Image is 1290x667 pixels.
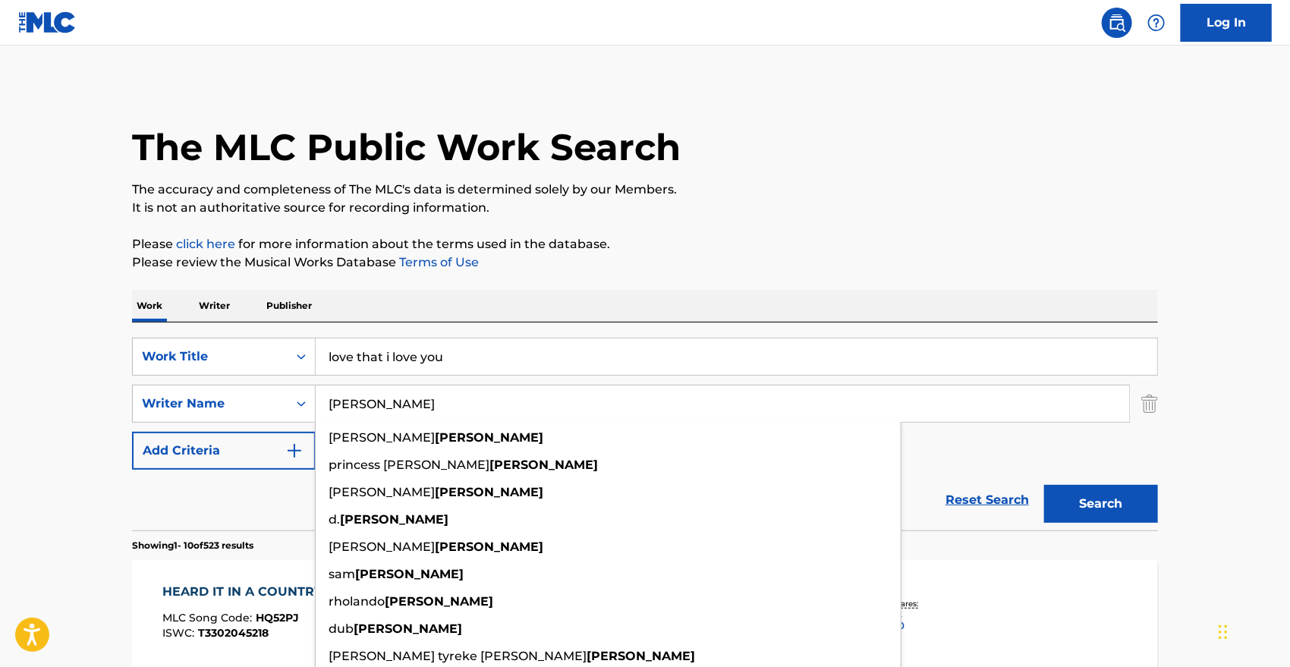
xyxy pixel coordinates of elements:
[1141,385,1158,423] img: Delete Criterion
[329,567,355,581] span: sam
[1147,14,1166,32] img: help
[132,290,167,322] p: Work
[1102,8,1132,38] a: Public Search
[396,255,479,269] a: Terms of Use
[199,626,269,640] span: T3302045218
[435,540,543,554] strong: [PERSON_NAME]
[132,432,316,470] button: Add Criteria
[1181,4,1272,42] a: Log In
[132,199,1158,217] p: It is not an authoritative source for recording information.
[262,290,316,322] p: Publisher
[489,458,598,472] strong: [PERSON_NAME]
[18,11,77,33] img: MLC Logo
[1108,14,1126,32] img: search
[163,611,256,625] span: MLC Song Code :
[938,483,1037,517] a: Reset Search
[132,338,1158,530] form: Search Form
[163,626,199,640] span: ISWC :
[256,611,300,625] span: HQ52PJ
[1214,594,1290,667] iframe: Chat Widget
[385,594,493,609] strong: [PERSON_NAME]
[329,512,340,527] span: d.
[142,348,278,366] div: Work Title
[142,395,278,413] div: Writer Name
[176,237,235,251] a: click here
[329,430,435,445] span: [PERSON_NAME]
[340,512,448,527] strong: [PERSON_NAME]
[354,621,462,636] strong: [PERSON_NAME]
[132,181,1158,199] p: The accuracy and completeness of The MLC's data is determined solely by our Members.
[329,540,435,554] span: [PERSON_NAME]
[132,235,1158,253] p: Please for more information about the terms used in the database.
[194,290,234,322] p: Writer
[329,458,489,472] span: princess [PERSON_NAME]
[435,430,543,445] strong: [PERSON_NAME]
[132,539,253,552] p: Showing 1 - 10 of 523 results
[1044,485,1158,523] button: Search
[329,621,354,636] span: dub
[1219,609,1228,655] div: Drag
[329,485,435,499] span: [PERSON_NAME]
[355,567,464,581] strong: [PERSON_NAME]
[132,253,1158,272] p: Please review the Musical Works Database
[435,485,543,499] strong: [PERSON_NAME]
[132,124,681,170] h1: The MLC Public Work Search
[329,649,587,663] span: [PERSON_NAME] tyreke [PERSON_NAME]
[1141,8,1172,38] div: Help
[285,442,304,460] img: 9d2ae6d4665cec9f34b9.svg
[587,649,695,663] strong: [PERSON_NAME]
[163,583,372,601] div: HEARD IT IN A COUNTRY SONG
[329,594,385,609] span: rholando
